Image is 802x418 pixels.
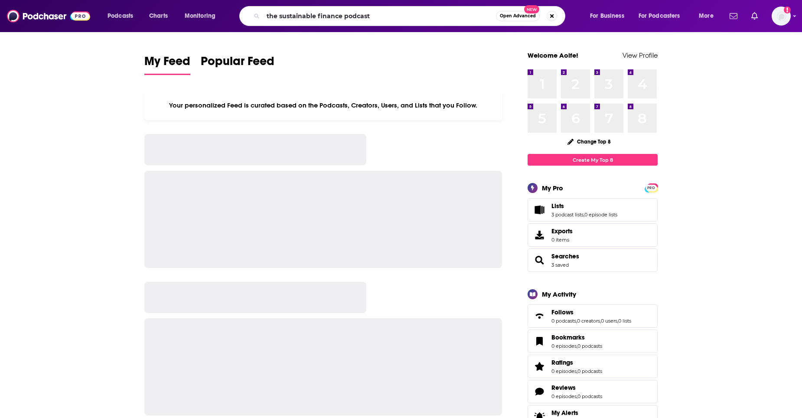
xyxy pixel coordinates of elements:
span: Bookmarks [528,330,658,353]
span: Reviews [551,384,576,392]
a: 3 podcast lists [551,212,584,218]
button: open menu [101,9,144,23]
button: open menu [584,9,635,23]
span: Reviews [528,380,658,403]
button: open menu [633,9,693,23]
a: Create My Top 8 [528,154,658,166]
a: 0 episodes [551,393,577,399]
a: 0 podcasts [577,368,602,374]
img: Podchaser - Follow, Share and Rate Podcasts [7,8,90,24]
a: Follows [551,308,631,316]
a: 0 lists [618,318,631,324]
span: Lists [528,198,658,222]
a: Charts [143,9,173,23]
span: , [576,318,577,324]
a: Popular Feed [201,54,274,75]
a: Ratings [551,359,602,366]
span: Ratings [528,355,658,378]
a: My Feed [144,54,190,75]
a: 3 saved [551,262,569,268]
a: 0 creators [577,318,600,324]
a: View Profile [623,51,658,59]
span: PRO [646,185,656,191]
span: My Alerts [551,409,578,417]
span: 0 items [551,237,573,243]
span: Open Advanced [500,14,536,18]
button: Change Top 8 [562,136,616,147]
a: Welcome Aoife! [528,51,578,59]
span: Logged in as aoifemcg [772,7,791,26]
a: 0 episodes [551,368,577,374]
a: 0 podcasts [577,343,602,349]
a: 0 podcasts [551,318,576,324]
span: Ratings [551,359,573,366]
button: Open AdvancedNew [496,11,540,21]
span: Bookmarks [551,333,585,341]
div: My Activity [542,290,576,298]
a: Show notifications dropdown [726,9,741,23]
svg: Add a profile image [784,7,791,13]
span: , [577,368,577,374]
a: 0 users [601,318,617,324]
button: open menu [179,9,227,23]
span: Exports [531,229,548,241]
a: Show notifications dropdown [748,9,761,23]
span: Follows [551,308,574,316]
span: , [577,343,577,349]
a: Lists [531,204,548,216]
span: More [699,10,714,22]
a: 0 episodes [551,343,577,349]
span: Exports [551,227,573,235]
a: 0 episode lists [584,212,617,218]
a: Follows [531,310,548,322]
a: Bookmarks [531,335,548,347]
a: Reviews [531,385,548,398]
span: , [617,318,618,324]
a: 0 podcasts [577,393,602,399]
a: Bookmarks [551,333,602,341]
span: Podcasts [108,10,133,22]
span: , [584,212,584,218]
span: My Feed [144,54,190,74]
span: Popular Feed [201,54,274,74]
button: Show profile menu [772,7,791,26]
span: Monitoring [185,10,215,22]
button: open menu [693,9,724,23]
a: Searches [551,252,579,260]
span: Lists [551,202,564,210]
span: Searches [528,248,658,272]
img: User Profile [772,7,791,26]
a: Ratings [531,360,548,372]
span: New [524,5,540,13]
span: , [577,393,577,399]
div: Your personalized Feed is curated based on the Podcasts, Creators, Users, and Lists that you Follow. [144,91,502,120]
span: Charts [149,10,168,22]
span: For Podcasters [639,10,680,22]
a: Searches [531,254,548,266]
a: Reviews [551,384,602,392]
a: Exports [528,223,658,247]
a: Lists [551,202,617,210]
div: My Pro [542,184,563,192]
a: PRO [646,184,656,191]
span: Follows [528,304,658,328]
div: Search podcasts, credits, & more... [248,6,574,26]
span: For Business [590,10,624,22]
input: Search podcasts, credits, & more... [263,9,496,23]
